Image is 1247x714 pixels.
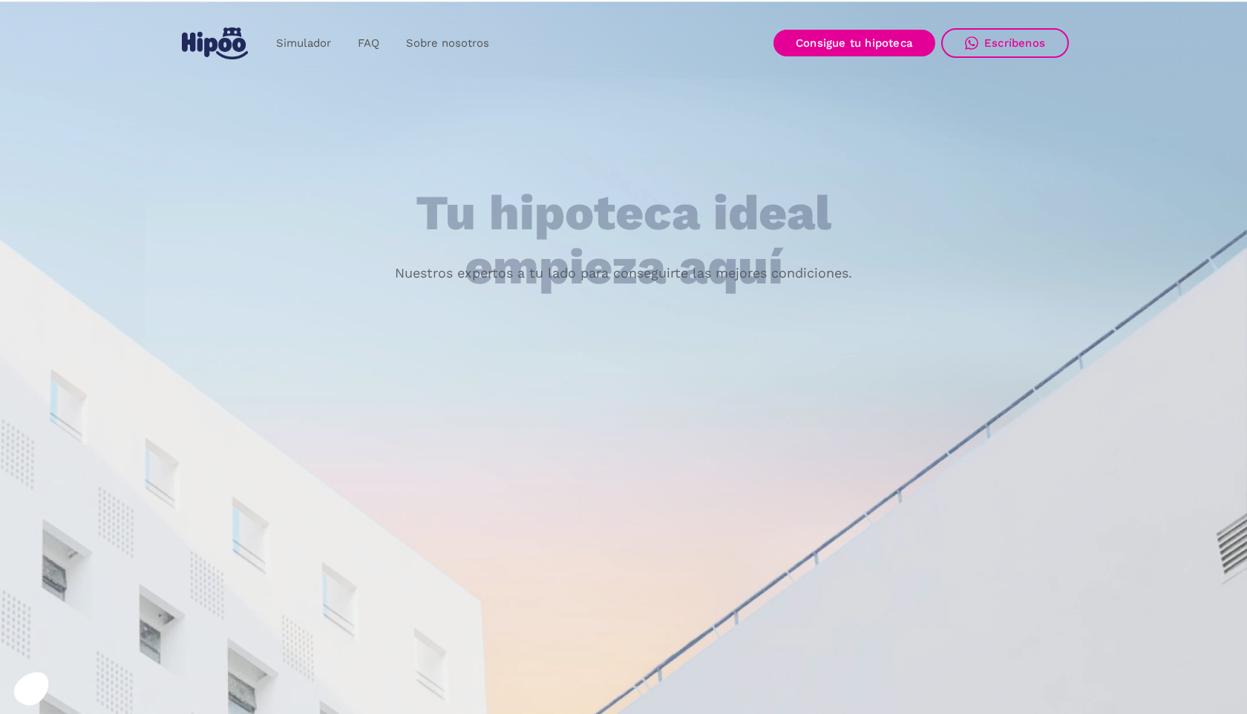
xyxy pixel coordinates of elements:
[984,36,1045,50] div: Escríbenos
[342,186,905,294] h1: Tu hipoteca ideal empieza aquí
[344,29,393,58] a: FAQ
[773,30,935,56] a: Consigue tu hipoteca
[263,29,344,58] a: Simulador
[941,28,1069,58] a: Escríbenos
[393,29,503,58] a: Sobre nosotros
[178,22,251,65] a: home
